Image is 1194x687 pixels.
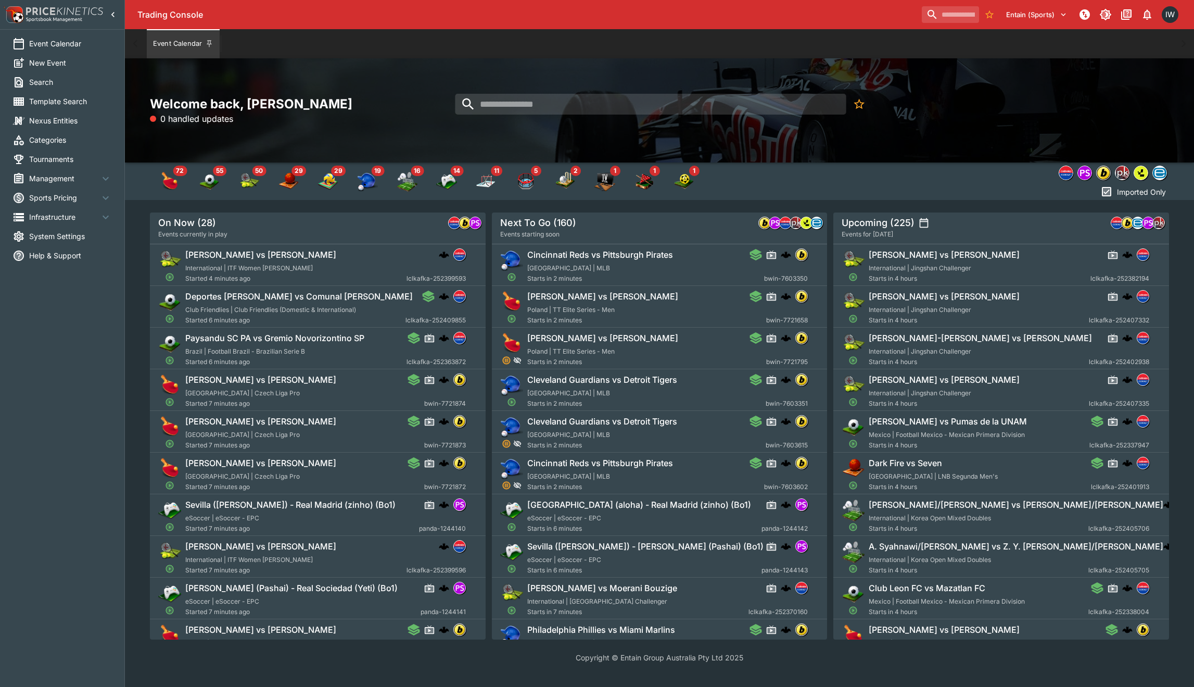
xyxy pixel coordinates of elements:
[454,457,465,469] img: bwin.png
[779,217,792,229] div: lclkafka
[411,166,424,176] span: 16
[436,171,457,192] div: Esports
[500,415,523,438] img: baseball.png
[1059,166,1073,180] div: lclkafka
[761,565,808,576] span: panda-1244143
[159,171,180,192] img: table_tennis
[165,272,174,282] svg: Open
[1137,374,1149,385] img: lclkafka.png
[594,171,615,192] div: Tv Specials
[158,498,181,521] img: esports.png
[781,333,791,343] img: logo-cerberus.svg
[781,416,791,427] img: logo-cerberus.svg
[781,374,791,385] img: logo-cerberus.svg
[527,499,751,510] h6: [GEOGRAPHIC_DATA] (aloha) - Real Madrid (zinho) (Bo1)
[1142,217,1154,229] img: pandascore.png
[158,373,181,396] img: table_tennis.png
[1115,166,1129,180] img: pricekinetics.png
[1137,248,1149,261] div: lclkafka
[29,38,112,49] span: Event Calendar
[515,171,536,192] div: Mixed Martial Arts
[842,373,865,396] img: tennis.png
[29,134,112,145] span: Categories
[796,582,807,594] img: lclkafka.png
[439,333,449,343] img: logo-cerberus.svg
[796,332,807,344] img: bwin.png
[454,582,465,594] img: pandascore.png
[781,624,791,635] img: logo-cerberus.svg
[849,314,858,323] svg: Open
[476,171,497,192] div: Ice Hockey
[764,273,808,284] span: bwin-7603350
[842,498,865,521] img: badminton.png
[158,217,216,229] h5: On Now (28)
[527,273,764,284] span: Starts in 2 minutes
[766,398,808,409] span: bwin-7603351
[869,291,1020,302] h6: [PERSON_NAME] vs [PERSON_NAME]
[781,583,791,593] img: logo-cerberus.svg
[1089,315,1149,326] span: lclkafka-252407332
[1137,291,1149,302] img: lclkafka.png
[1088,523,1149,534] span: lclkafka-252405706
[29,250,112,261] span: Help & Support
[780,217,791,229] img: lclkafka.png
[594,171,615,192] img: tv_specials
[790,217,802,229] img: pricekinetics.png
[1152,166,1167,180] div: betradar
[796,457,807,469] img: bwin.png
[439,458,449,468] img: logo-cerberus.svg
[199,171,220,192] div: Soccer
[800,217,812,229] div: lsports
[159,171,180,192] div: Table Tennis
[1137,249,1149,260] img: lclkafka.png
[29,231,112,242] span: System Settings
[448,217,461,229] div: lclkafka
[158,332,181,355] img: soccer.png
[634,171,655,192] img: snooker
[1132,217,1144,229] div: betradar
[407,273,466,284] span: lclkafka-252399593
[527,315,766,326] span: Starts in 2 minutes
[1163,499,1174,510] img: logo-cerberus.svg
[454,291,465,302] img: lclkafka.png
[527,541,764,552] h6: Sevilla ([PERSON_NAME]) - [PERSON_NAME] (Pashai) (Bo1)
[185,416,336,427] h6: [PERSON_NAME] vs [PERSON_NAME]
[796,624,807,635] img: bwin.png
[842,582,865,605] img: soccer.png
[1122,583,1133,593] img: logo-cerberus.svg
[454,624,465,635] img: bwin.png
[158,290,181,313] img: soccer.png
[1132,217,1144,229] img: betradar.png
[1137,582,1149,594] img: lclkafka.png
[842,540,865,563] img: badminton.png
[1122,249,1133,260] img: logo-cerberus.svg
[1115,166,1129,180] div: pricekinetics
[1137,624,1149,635] img: bwin.png
[1134,166,1148,180] div: lsports
[439,583,449,593] img: logo-cerberus.svg
[555,171,576,192] div: Cricket
[848,94,869,115] button: No Bookmarks
[766,357,808,367] span: bwin-7721795
[449,217,460,229] img: lclkafka.png
[869,249,1020,260] h6: [PERSON_NAME] vs [PERSON_NAME]
[1122,291,1133,302] div: cerberus
[1057,163,1169,183] div: Event type filters
[158,248,181,271] img: tennis.png
[199,171,220,192] img: soccer
[922,6,979,23] input: search
[185,306,356,314] span: Club Friendlies | Club Friendlies (Domestic & International)
[455,94,846,115] input: search
[1122,624,1133,635] img: logo-cerberus.svg
[173,166,187,176] span: 72
[1162,6,1178,23] div: Ian Wright
[1117,5,1136,24] button: Documentation
[1122,217,1133,229] img: bwin.png
[500,623,523,646] img: baseball.png
[29,77,112,88] span: Search
[869,416,1027,427] h6: [PERSON_NAME] vs Pumas de la UNAM
[185,458,336,469] h6: [PERSON_NAME] vs [PERSON_NAME]
[439,374,449,385] img: logo-cerberus.svg
[650,166,660,176] span: 1
[527,583,677,594] h6: [PERSON_NAME] vs Moerani Bouzige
